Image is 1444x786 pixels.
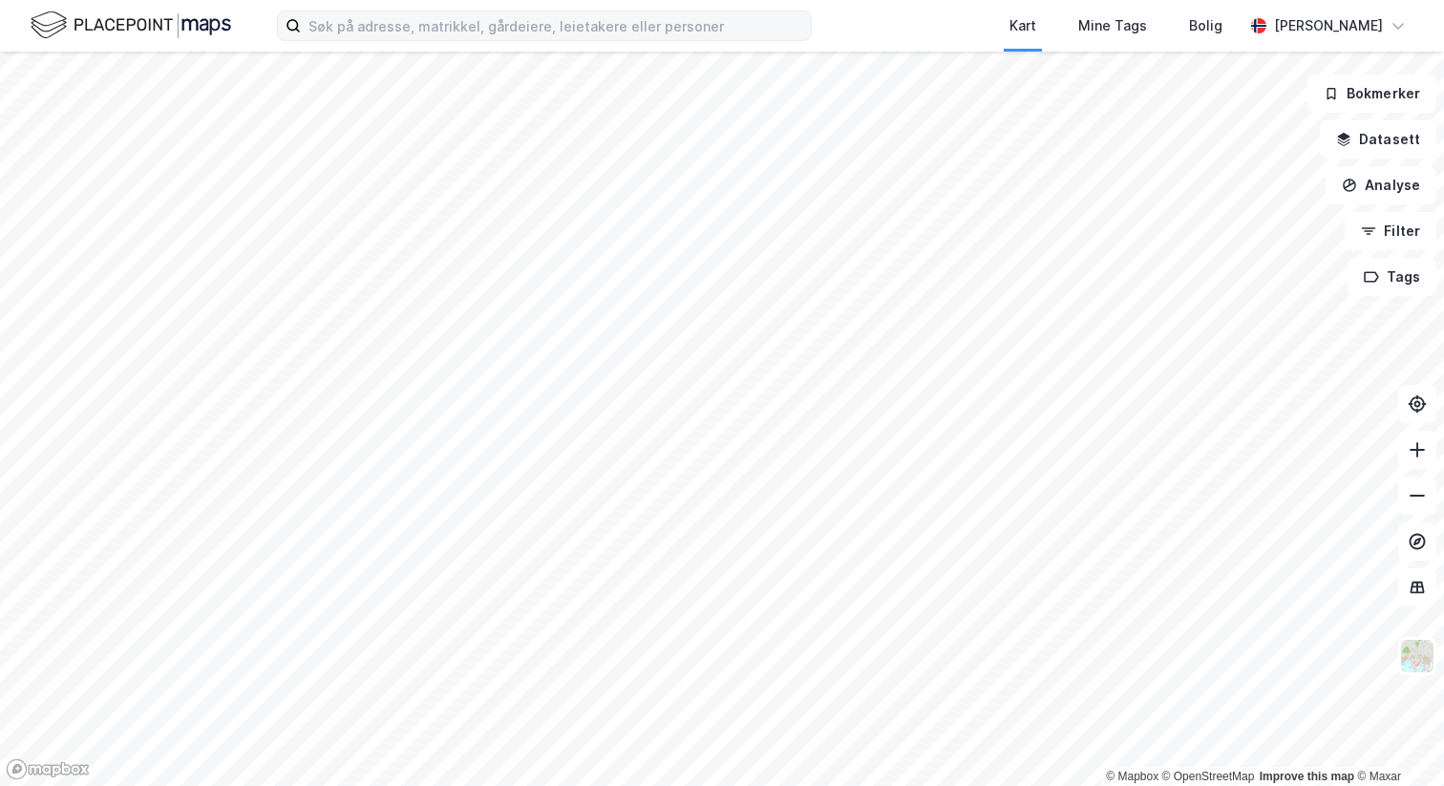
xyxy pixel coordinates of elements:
[1274,14,1383,37] div: [PERSON_NAME]
[6,758,90,780] a: Mapbox homepage
[1326,166,1436,204] button: Analyse
[1348,258,1436,296] button: Tags
[1307,74,1436,113] button: Bokmerker
[1345,212,1436,250] button: Filter
[1348,694,1444,786] div: Kontrollprogram for chat
[1260,770,1354,783] a: Improve this map
[1348,694,1444,786] iframe: Chat Widget
[1399,638,1435,674] img: Z
[1078,14,1147,37] div: Mine Tags
[1189,14,1222,37] div: Bolig
[1162,770,1255,783] a: OpenStreetMap
[31,9,231,42] img: logo.f888ab2527a4732fd821a326f86c7f29.svg
[1320,120,1436,159] button: Datasett
[1009,14,1036,37] div: Kart
[301,11,811,40] input: Søk på adresse, matrikkel, gårdeiere, leietakere eller personer
[1106,770,1158,783] a: Mapbox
